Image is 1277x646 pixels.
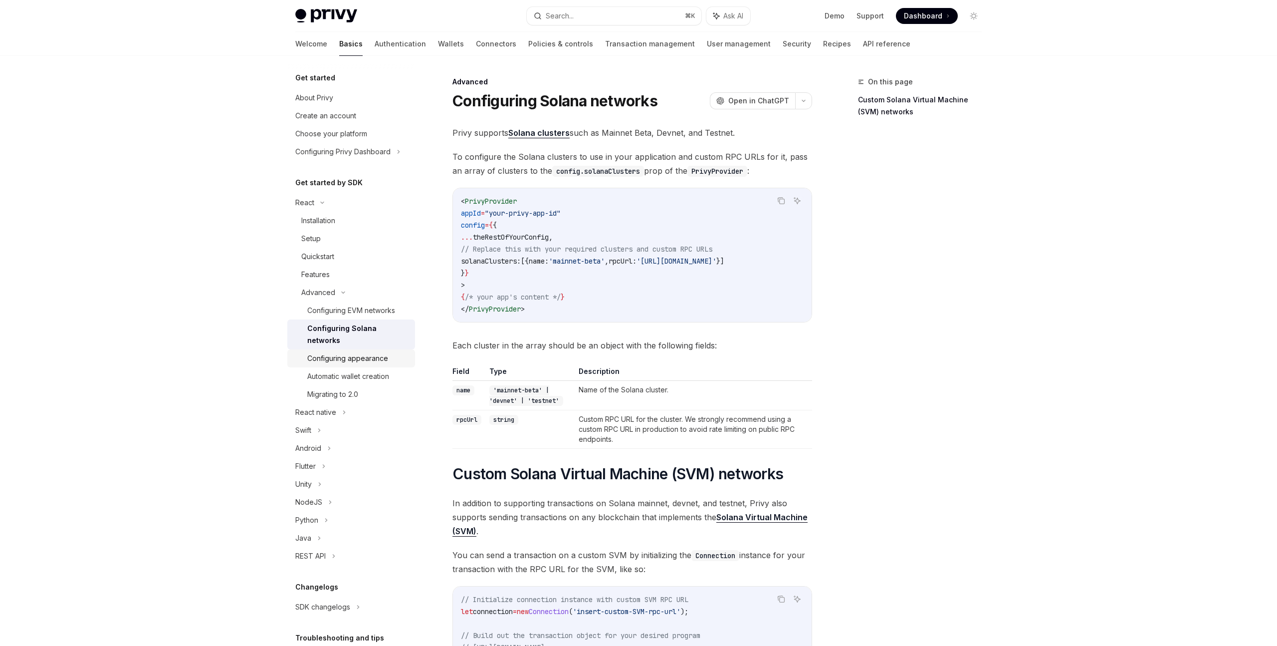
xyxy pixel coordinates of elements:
[473,233,549,242] span: theRestOfYourConfig
[461,257,521,266] span: solanaClusters:
[307,305,395,317] div: Configuring EVM networks
[528,32,593,56] a: Policies & controls
[295,72,335,84] h5: Get started
[575,381,812,410] td: Name of the Solana cluster.
[461,595,688,604] span: // Initialize connection instance with custom SVM RPC URL
[863,32,910,56] a: API reference
[295,128,367,140] div: Choose your platform
[573,607,680,616] span: 'insert-custom-SVM-rpc-url'
[287,212,415,230] a: Installation
[307,352,388,364] div: Configuring appearance
[295,92,333,104] div: About Privy
[461,293,465,302] span: {
[452,92,657,110] h1: Configuring Solana networks
[469,305,521,314] span: PrivyProvider
[301,269,330,281] div: Features
[966,8,982,24] button: Toggle dark mode
[791,194,804,207] button: Ask AI
[295,581,338,593] h5: Changelogs
[856,11,884,21] a: Support
[287,367,415,385] a: Automatic wallet creation
[287,230,415,248] a: Setup
[287,302,415,320] a: Configuring EVM networks
[461,281,465,290] span: >
[609,257,637,266] span: rpcUrl:
[552,166,644,177] code: config.solanaClusters
[465,293,561,302] span: /* your app's content */
[461,221,485,230] span: config
[295,424,311,436] div: Swift
[295,478,312,490] div: Unity
[461,305,469,314] span: </
[493,221,497,230] span: {
[295,9,357,23] img: light logo
[295,601,350,613] div: SDK changelogs
[452,496,812,538] span: In addition to supporting transactions on Solana mainnet, devnet, and testnet, Privy also support...
[481,209,485,218] span: =
[716,257,724,266] span: }]
[687,166,747,177] code: PrivyProvider
[461,631,700,640] span: // Build out the transaction object for your desired program
[521,257,529,266] span: [{
[452,465,783,483] span: Custom Solana Virtual Machine (SVM) networks
[375,32,426,56] a: Authentication
[858,92,990,120] a: Custom Solana Virtual Machine (SVM) networks
[485,209,561,218] span: "your-privy-app-id"
[529,607,569,616] span: Connection
[295,550,326,562] div: REST API
[295,460,316,472] div: Flutter
[287,349,415,367] a: Configuring appearance
[438,32,464,56] a: Wallets
[605,257,609,266] span: ,
[637,257,716,266] span: '[URL][DOMAIN_NAME]'
[904,11,942,21] span: Dashboard
[301,287,335,299] div: Advanced
[295,406,336,418] div: React native
[517,607,529,616] span: new
[287,89,415,107] a: About Privy
[301,215,335,227] div: Installation
[301,233,321,245] div: Setup
[295,197,314,209] div: React
[465,269,469,278] span: }
[896,8,958,24] a: Dashboard
[452,415,481,425] code: rpcUrl
[307,388,358,400] div: Migrating to 2.0
[680,607,688,616] span: );
[575,366,812,381] th: Description
[295,442,321,454] div: Android
[461,233,473,242] span: ...
[452,548,812,576] span: You can send a transaction on a custom SVM by initializing the instance for your transaction with...
[307,323,409,346] div: Configuring Solana networks
[825,11,845,21] a: Demo
[461,245,712,254] span: // Replace this with your required clusters and custom RPC URLs
[473,607,513,616] span: connection
[287,320,415,349] a: Configuring Solana networks
[575,410,812,449] td: Custom RPC URL for the cluster. We strongly recommend using a custom RPC URL in production to avo...
[728,96,789,106] span: Open in ChatGPT
[452,338,812,352] span: Each cluster in the array should be an object with the following fields:
[452,77,812,87] div: Advanced
[452,366,485,381] th: Field
[605,32,695,56] a: Transaction management
[461,269,465,278] span: }
[295,532,311,544] div: Java
[465,197,517,206] span: PrivyProvider
[339,32,363,56] a: Basics
[685,12,695,20] span: ⌘ K
[691,550,739,561] code: Connection
[489,415,518,425] code: string
[287,248,415,266] a: Quickstart
[476,32,516,56] a: Connectors
[287,385,415,403] a: Migrating to 2.0
[301,251,334,263] div: Quickstart
[706,7,750,25] button: Ask AI
[295,514,318,526] div: Python
[452,385,474,395] code: name
[513,607,517,616] span: =
[508,128,570,138] a: Solana clusters
[307,370,389,382] div: Automatic wallet creation
[485,221,489,230] span: =
[452,126,812,140] span: Privy supports such as Mainnet Beta, Devnet, and Testnet.
[723,11,743,21] span: Ask AI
